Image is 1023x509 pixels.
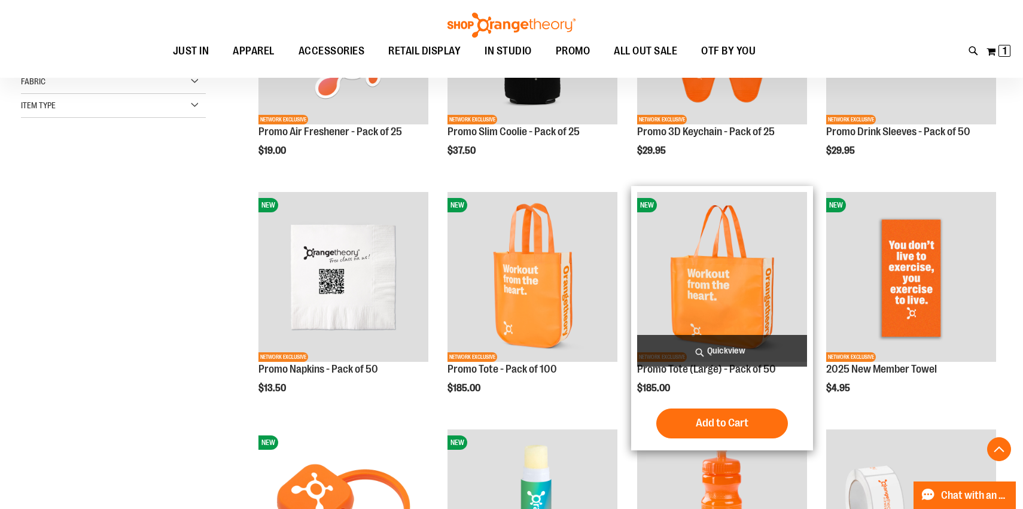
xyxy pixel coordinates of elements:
span: NEW [258,435,278,450]
span: ALL OUT SALE [614,38,677,65]
span: NEW [258,198,278,212]
a: Promo Drink Sleeves - Pack of 50 [826,126,970,138]
button: Add to Cart [656,409,788,438]
span: $13.50 [258,383,288,394]
a: OTF 2025 New Member TowelNEWNETWORK EXCLUSIVE [826,192,996,364]
span: PROMO [556,38,590,65]
div: product [820,186,1002,424]
span: NETWORK EXCLUSIVE [637,115,687,124]
span: NEW [637,198,657,212]
span: NETWORK EXCLUSIVE [826,352,876,362]
a: Promo Tote - Pack of 100 [447,363,557,375]
a: Promo Tote (Large) - Pack of 50NEWNETWORK EXCLUSIVE [637,192,807,364]
span: NEW [826,198,846,212]
div: product [631,186,813,450]
span: JUST IN [173,38,209,65]
a: Promo Slim Coolie - Pack of 25 [447,126,580,138]
span: NETWORK EXCLUSIVE [258,115,308,124]
span: Item Type [21,100,56,110]
span: $185.00 [637,383,672,394]
span: $29.95 [637,145,668,156]
span: IN STUDIO [485,38,532,65]
img: Promo Tote - Pack of 100 [447,192,617,362]
span: OTF BY YOU [701,38,756,65]
a: 2025 New Member Towel [826,363,937,375]
span: APPAREL [233,38,275,65]
span: NETWORK EXCLUSIVE [826,115,876,124]
span: NEW [447,435,467,450]
span: Add to Cart [696,416,748,429]
button: Chat with an Expert [914,481,1016,509]
span: $37.50 [447,145,477,156]
span: $29.95 [826,145,857,156]
span: NETWORK EXCLUSIVE [447,115,497,124]
a: Promo Air Freshener - Pack of 25 [258,126,402,138]
img: Shop Orangetheory [446,13,577,38]
img: OTF 2025 New Member Towel [826,192,996,362]
div: product [442,186,623,424]
img: Promo Napkins - Pack of 50 [258,192,428,362]
button: Back To Top [987,437,1011,461]
span: Fabric [21,77,45,86]
span: $185.00 [447,383,482,394]
span: RETAIL DISPLAY [388,38,461,65]
a: Promo Napkins - Pack of 50 [258,363,378,375]
a: Promo Tote (Large) - Pack of 50 [637,363,776,375]
a: Promo 3D Keychain - Pack of 25 [637,126,775,138]
span: $4.95 [826,383,852,394]
img: Promo Tote (Large) - Pack of 50 [637,192,807,362]
a: Quickview [637,335,807,367]
span: 1 [1003,45,1007,57]
div: product [252,186,434,424]
a: Promo Napkins - Pack of 50NEWNETWORK EXCLUSIVE [258,192,428,364]
a: Promo Tote - Pack of 100NEWNETWORK EXCLUSIVE [447,192,617,364]
span: NETWORK EXCLUSIVE [447,352,497,362]
span: Chat with an Expert [941,490,1009,501]
span: ACCESSORIES [299,38,365,65]
span: NEW [447,198,467,212]
span: NETWORK EXCLUSIVE [258,352,308,362]
span: $19.00 [258,145,288,156]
